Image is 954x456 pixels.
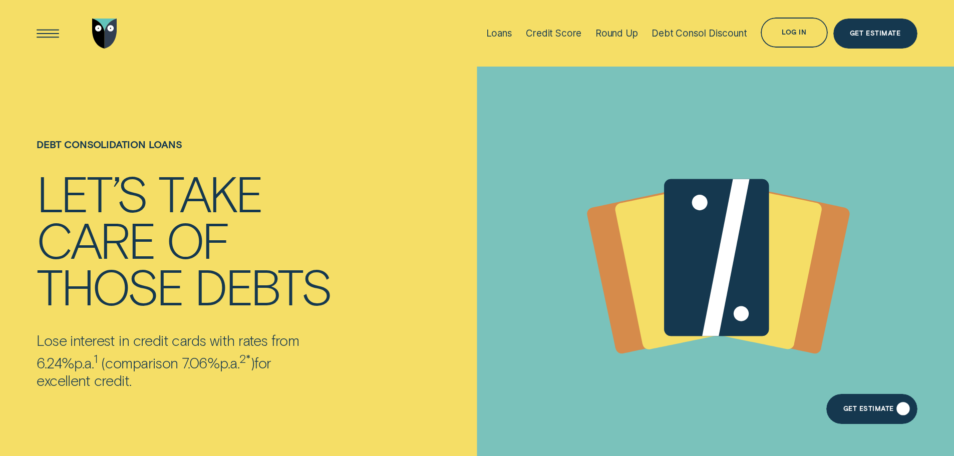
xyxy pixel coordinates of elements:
[37,216,154,262] div: CARE
[761,18,827,48] button: Log in
[94,351,97,365] sup: 1
[158,169,261,216] div: TAKE
[37,331,326,390] p: Lose interest in credit cards with rates from 6.24% comparison 7.06% for excellent credit.
[220,353,239,371] span: Per Annum
[220,353,239,371] span: p.a.
[33,19,63,49] button: Open Menu
[74,353,94,371] span: p.a.
[37,139,331,169] h1: Debt consolidation loans
[92,19,117,49] img: Wisr
[101,353,105,371] span: (
[37,169,147,216] div: LET’S
[833,19,917,49] a: Get Estimate
[37,262,183,309] div: THOSE
[526,28,581,39] div: Credit Score
[166,216,229,262] div: OF
[826,394,917,424] a: Get Estimate
[194,262,331,309] div: DEBTS
[486,28,512,39] div: Loans
[595,28,638,39] div: Round Up
[250,353,254,371] span: )
[74,353,94,371] span: Per Annum
[37,169,331,309] h4: LET’S TAKE CARE OF THOSE DEBTS
[652,28,747,39] div: Debt Consol Discount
